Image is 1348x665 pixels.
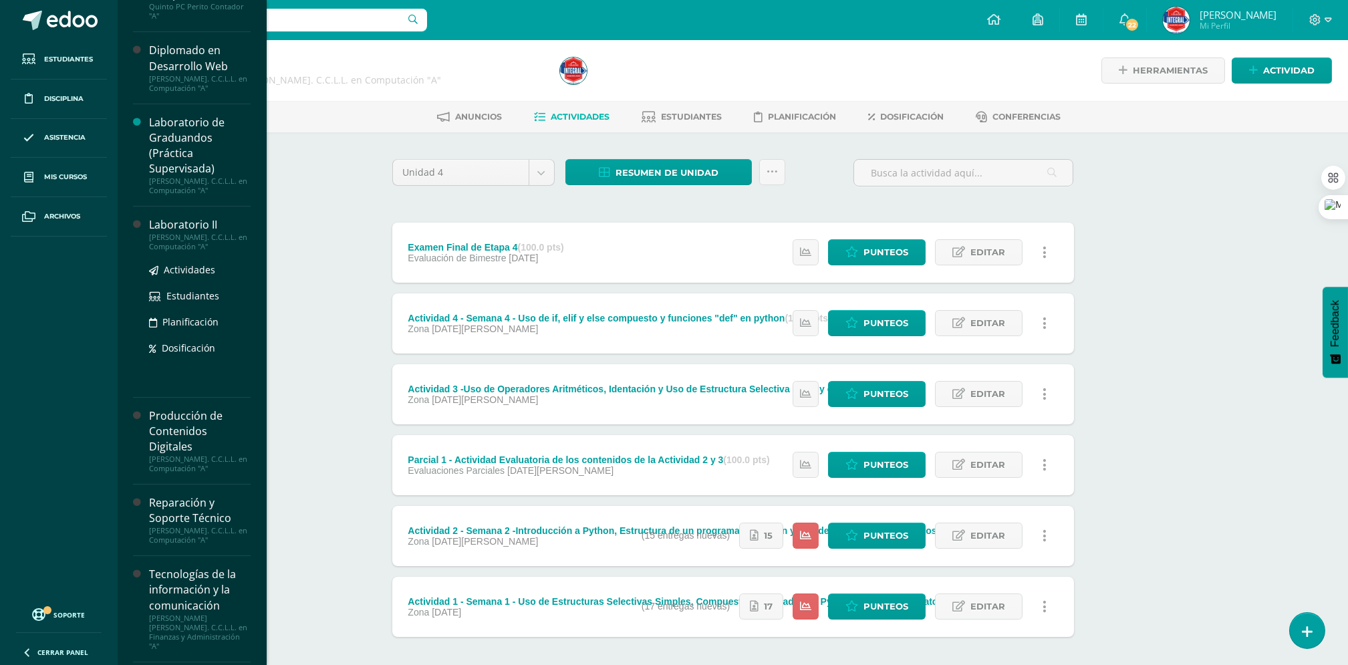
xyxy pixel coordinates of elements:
img: 5b05793df8038e2f74dd67e63a03d3f6.png [1163,7,1190,33]
span: [DATE][PERSON_NAME] [432,394,538,405]
a: Dosificación [149,340,251,356]
strong: (100.0 pts) [518,242,564,253]
a: Anuncios [437,106,502,128]
a: Producción de Contenidos Digitales[PERSON_NAME]. C.C.L.L. en Computación "A" [149,408,251,473]
div: Actividad 4 - Semana 4 - Uso de if, elif y else compuesto y funciones "def" en python [408,313,831,323]
span: Disciplina [44,94,84,104]
a: Punteos [828,239,926,265]
span: Evaluaciones Parciales [408,465,505,476]
span: Anuncios [455,112,502,122]
span: Punteos [863,594,908,619]
a: Disciplina [11,80,107,119]
div: Producción de Contenidos Digitales [149,408,251,454]
span: Zona [408,323,429,334]
a: 17 [739,593,783,620]
span: Mis cursos [44,172,87,182]
span: Feedback [1329,300,1341,347]
span: Actividades [551,112,610,122]
span: Editar [970,523,1005,548]
span: Editar [970,594,1005,619]
a: Punteos [828,593,926,620]
span: Soporte [54,610,86,620]
a: Conferencias [976,106,1061,128]
a: Resumen de unidad [565,159,752,185]
div: [PERSON_NAME]. C.C.L.L. en Computación "A" [149,176,251,195]
span: Editar [970,311,1005,336]
span: Evaluación de Bimestre [408,253,506,263]
span: Planificación [768,112,836,122]
div: Laboratorio de Graduandos (Práctica Supervisada) [149,115,251,176]
span: Editar [970,382,1005,406]
span: Punteos [863,311,908,336]
span: Punteos [863,452,908,477]
span: 17 [764,594,773,619]
div: Examen Final de Etapa 4 [408,242,563,253]
a: Actividades [149,262,251,277]
div: Reparación y Soporte Técnico [149,495,251,526]
a: Planificación [754,106,836,128]
span: Planificación [162,315,219,328]
a: Asistencia [11,119,107,158]
span: Mi Perfil [1200,20,1276,31]
div: Actividad 3 -Uso de Operadores Aritméticos, Identación y Uso de Estructura Selectiva if, elif y else [408,384,892,394]
span: Estudiantes [661,112,722,122]
div: [PERSON_NAME]. C.C.L.L. en Computación "A" [149,74,251,93]
span: [DATE][PERSON_NAME] [432,323,538,334]
a: Diplomado en Desarrollo Web[PERSON_NAME]. C.C.L.L. en Computación "A" [149,43,251,92]
a: Mis cursos [11,158,107,197]
span: Resumen de unidad [616,160,718,185]
a: Laboratorio de Graduandos (Práctica Supervisada)[PERSON_NAME]. C.C.L.L. en Computación "A" [149,115,251,195]
a: Soporte [16,605,102,623]
span: Estudiantes [44,54,93,65]
span: Zona [408,394,429,405]
a: Tecnologías de la información y la comunicación[PERSON_NAME] [PERSON_NAME]. C.C.L.L. en Finanzas ... [149,567,251,650]
a: Reparación y Soporte Técnico[PERSON_NAME]. C.C.L.L. en Computación "A" [149,495,251,545]
span: Dosificación [880,112,944,122]
div: Laboratorio II [149,217,251,233]
h1: Laboratorio I [168,55,544,74]
span: [DATE] [509,253,538,263]
span: Archivos [44,211,80,222]
span: Dosificación [162,342,215,354]
div: Tecnologías de la información y la comunicación [149,567,251,613]
a: Unidad 4 [393,160,554,185]
div: Quinto PC Perito Contador "A" [149,2,251,21]
img: 5b05793df8038e2f74dd67e63a03d3f6.png [560,57,587,84]
span: 22 [1125,17,1139,32]
div: Cuarto Compu Bach. C.C.L.L. en Computación 'A' [168,74,544,86]
span: Punteos [863,240,908,265]
span: Estudiantes [166,289,219,302]
div: Diplomado en Desarrollo Web [149,43,251,74]
div: Parcial 1 - Actividad Evaluatoria de los contenidos de la Actividad 2 y 3 [408,454,769,465]
a: Dosificación [868,106,944,128]
span: 15 [764,523,773,548]
a: Archivos [11,197,107,237]
input: Busca la actividad aquí... [854,160,1073,186]
span: Unidad 4 [403,160,519,185]
strong: (100.0 pts) [723,454,769,465]
span: [DATE] [432,607,461,618]
span: Conferencias [992,112,1061,122]
span: Asistencia [44,132,86,143]
span: Actividad [1263,58,1315,83]
a: Estudiantes [11,40,107,80]
a: Punteos [828,310,926,336]
a: Punteos [828,452,926,478]
span: Punteos [863,382,908,406]
span: Herramientas [1133,58,1208,83]
span: Editar [970,452,1005,477]
a: Actividad [1232,57,1332,84]
a: Estudiantes [642,106,722,128]
span: Zona [408,536,429,547]
span: [DATE][PERSON_NAME] [507,465,614,476]
span: Zona [408,607,429,618]
span: Actividades [164,263,215,276]
button: Feedback - Mostrar encuesta [1323,287,1348,378]
span: Editar [970,240,1005,265]
a: Herramientas [1101,57,1225,84]
div: [PERSON_NAME] [PERSON_NAME]. C.C.L.L. en Finanzas y Administración "A" [149,614,251,651]
a: Laboratorio II[PERSON_NAME]. C.C.L.L. en Computación "A" [149,217,251,251]
div: [PERSON_NAME]. C.C.L.L. en Computación "A" [149,454,251,473]
a: Punteos [828,523,926,549]
span: Punteos [863,523,908,548]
